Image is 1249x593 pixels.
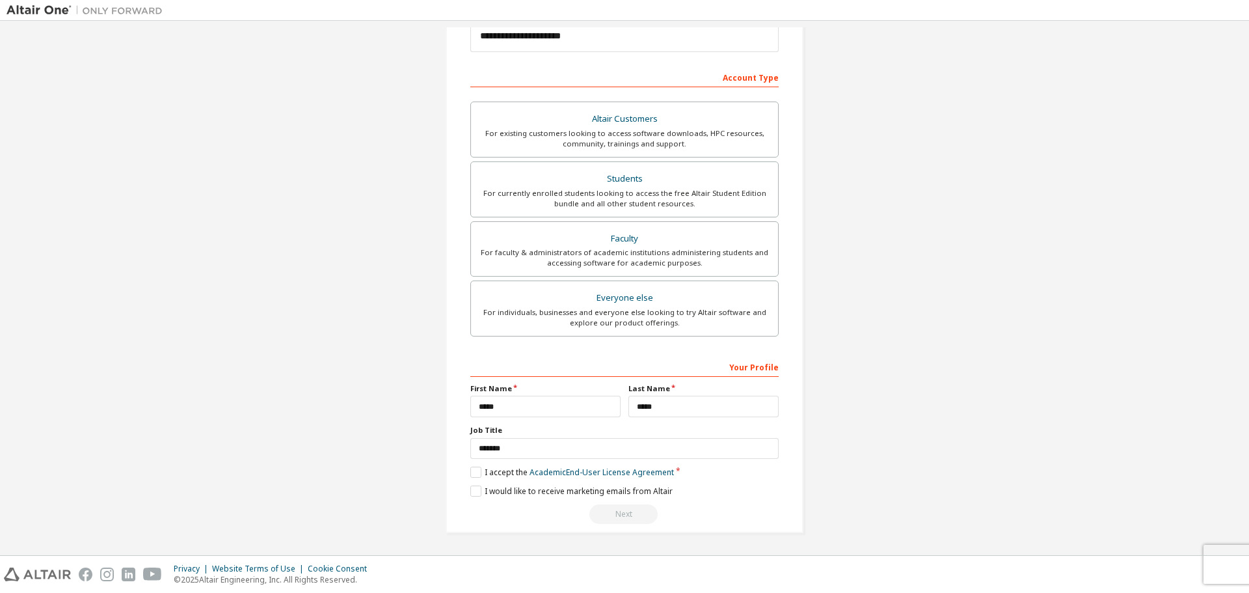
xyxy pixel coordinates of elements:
[479,128,770,149] div: For existing customers looking to access software downloads, HPC resources, community, trainings ...
[470,486,673,497] label: I would like to receive marketing emails from Altair
[174,564,212,574] div: Privacy
[479,289,770,307] div: Everyone else
[628,383,779,394] label: Last Name
[4,568,71,581] img: altair_logo.svg
[308,564,375,574] div: Cookie Consent
[470,66,779,87] div: Account Type
[7,4,169,17] img: Altair One
[479,110,770,128] div: Altair Customers
[479,307,770,328] div: For individuals, businesses and everyone else looking to try Altair software and explore our prod...
[479,247,770,268] div: For faculty & administrators of academic institutions administering students and accessing softwa...
[470,425,779,435] label: Job Title
[174,574,375,585] p: © 2025 Altair Engineering, Inc. All Rights Reserved.
[212,564,308,574] div: Website Terms of Use
[143,568,162,581] img: youtube.svg
[470,504,779,524] div: Read and acccept EULA to continue
[100,568,114,581] img: instagram.svg
[479,188,770,209] div: For currently enrolled students looking to access the free Altair Student Edition bundle and all ...
[479,230,770,248] div: Faculty
[79,568,92,581] img: facebook.svg
[479,170,770,188] div: Students
[470,383,621,394] label: First Name
[530,467,674,478] a: Academic End-User License Agreement
[122,568,135,581] img: linkedin.svg
[470,356,779,377] div: Your Profile
[470,467,674,478] label: I accept the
